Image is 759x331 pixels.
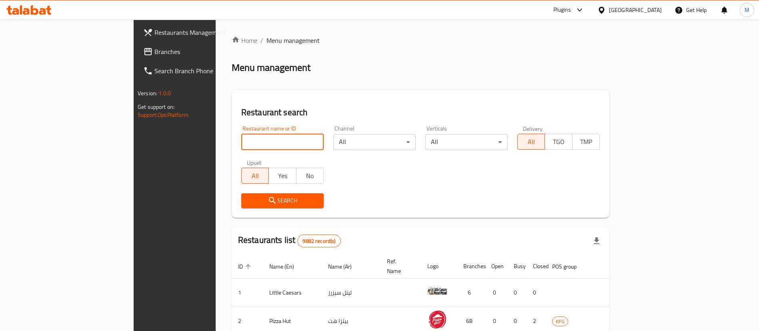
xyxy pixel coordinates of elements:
span: POS group [552,262,587,271]
th: Logo [421,254,457,279]
label: Upsell [247,160,262,165]
a: Search Branch Phone [137,61,260,80]
h2: Restaurants list [238,234,341,247]
button: No [296,168,324,184]
span: 1.0.0 [158,88,171,98]
a: Support.OpsPlatform [138,110,188,120]
li: / [260,36,263,45]
span: ID [238,262,253,271]
div: Plugins [553,5,571,15]
h2: Restaurant search [241,106,600,118]
button: TGO [545,134,572,150]
span: Branches [154,47,254,56]
td: 6 [457,279,485,307]
span: No [300,170,320,182]
span: All [521,136,542,148]
button: All [241,168,269,184]
span: Version: [138,88,157,98]
span: Ref. Name [387,257,411,276]
span: KFG [553,317,568,326]
span: Name (Ar) [328,262,362,271]
div: All [333,134,416,150]
span: 9882 record(s) [298,237,340,245]
td: 0 [485,279,507,307]
h2: Menu management [232,61,310,74]
button: Yes [268,168,296,184]
span: Name (En) [269,262,304,271]
div: [GEOGRAPHIC_DATA] [609,6,662,14]
span: TGO [548,136,569,148]
th: Busy [507,254,527,279]
a: Restaurants Management [137,23,260,42]
td: 0 [507,279,527,307]
span: Restaurants Management [154,28,254,37]
label: Delivery [523,126,543,131]
button: All [517,134,545,150]
th: Branches [457,254,485,279]
td: 0 [527,279,546,307]
span: Yes [272,170,293,182]
div: Export file [587,231,606,251]
td: Little Caesars [263,279,322,307]
span: TMP [576,136,597,148]
div: Total records count [297,235,340,247]
td: ليتل سيزرز [322,279,381,307]
span: Get support on: [138,102,174,112]
button: Search [241,193,324,208]
a: Branches [137,42,260,61]
button: TMP [572,134,600,150]
span: M [745,6,749,14]
th: Open [485,254,507,279]
span: Search Branch Phone [154,66,254,76]
div: All [425,134,508,150]
span: Menu management [266,36,320,45]
input: Search for restaurant name or ID.. [241,134,324,150]
span: Search [248,196,317,206]
nav: breadcrumb [232,36,609,45]
span: All [245,170,266,182]
img: Pizza Hut [427,309,447,329]
th: Closed [527,254,546,279]
img: Little Caesars [427,281,447,301]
